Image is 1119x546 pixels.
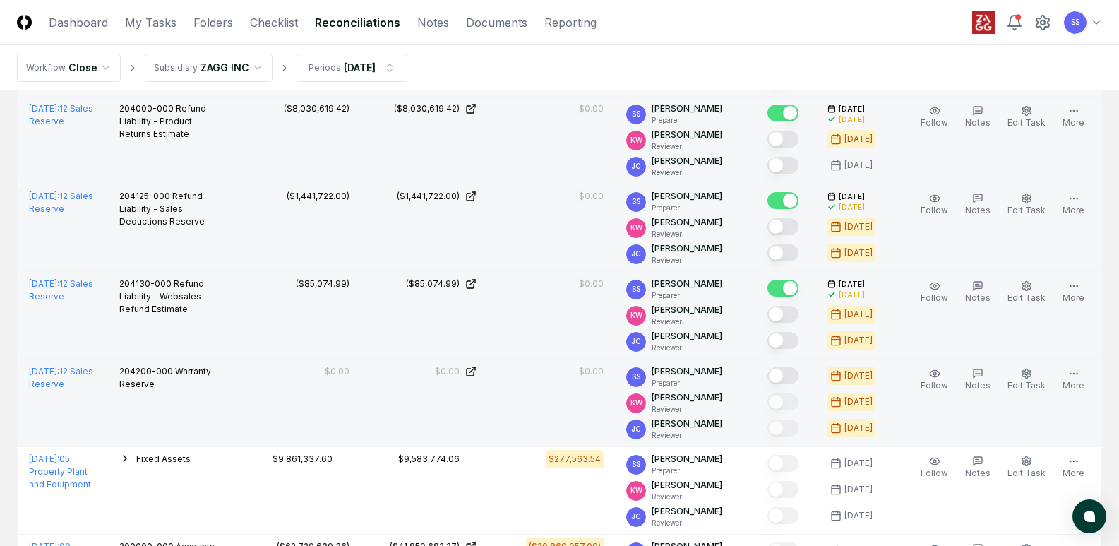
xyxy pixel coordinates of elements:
span: Refund Liability - Sales Deductions Reserve [119,191,205,227]
div: $0.00 [325,365,349,378]
span: Notes [965,468,991,478]
img: ZAGG logo [972,11,995,34]
a: Reconciliations [315,14,400,31]
button: Edit Task [1005,102,1048,132]
div: ($1,441,722.00) [287,190,349,203]
button: Fixed Assets [136,453,191,465]
button: Mark complete [767,157,798,174]
p: Reviewer [652,316,722,327]
div: $9,583,774.06 [398,453,460,465]
p: [PERSON_NAME] [652,505,722,518]
a: Documents [466,14,527,31]
p: [PERSON_NAME] [652,330,722,343]
p: Reviewer [652,404,722,415]
div: [DATE] [844,457,873,470]
button: Mark complete [767,420,798,437]
button: Notes [962,365,993,395]
span: KW [630,485,642,496]
button: Mark complete [767,280,798,297]
button: Mark complete [767,332,798,349]
a: $0.00 [372,365,477,378]
p: Preparer [652,465,722,476]
span: Refund Liability - Websales Refund Estimate [119,278,204,314]
button: Notes [962,102,993,132]
button: Follow [918,453,951,482]
img: Logo [17,15,32,30]
span: [DATE] : [29,103,59,114]
div: $9,861,337.60 [273,453,333,465]
span: [DATE] [839,279,865,290]
div: $0.00 [579,190,604,203]
p: [PERSON_NAME] [652,417,722,430]
span: [DATE] [839,191,865,202]
button: atlas-launcher [1072,499,1106,533]
button: Mark complete [767,367,798,384]
span: Follow [921,117,948,128]
div: Subsidiary [154,61,198,74]
div: $277,563.54 [549,453,601,465]
div: ($85,074.99) [296,278,349,290]
span: SS [632,372,640,382]
span: SS [1071,17,1079,28]
div: [DATE] [844,396,873,408]
span: Notes [965,117,991,128]
button: Mark complete [767,105,798,121]
span: Fixed Assets [136,453,191,464]
a: Notes [417,14,449,31]
p: [PERSON_NAME] [652,278,722,290]
p: [PERSON_NAME] [652,365,722,378]
a: [DATE]:05 Property Plant and Equipment [29,453,91,489]
span: Notes [965,380,991,391]
span: SS [632,284,640,295]
button: Follow [918,102,951,132]
p: [PERSON_NAME] [652,479,722,492]
span: Edit Task [1007,468,1046,478]
p: Reviewer [652,492,722,502]
span: 204000-000 [119,103,174,114]
p: Reviewer [652,518,722,528]
p: [PERSON_NAME] [652,190,722,203]
span: SS [632,109,640,119]
span: 204200-000 [119,366,173,376]
a: [DATE]:12 Sales Reserve [29,366,93,389]
a: Dashboard [49,14,108,31]
div: $0.00 [579,365,604,378]
p: [PERSON_NAME] [652,102,722,115]
p: Reviewer [652,167,722,178]
button: Mark complete [767,244,798,261]
span: 204125-000 [119,191,170,201]
p: [PERSON_NAME] [652,304,722,316]
span: Notes [965,292,991,303]
div: ($8,030,619.42) [394,102,460,115]
div: [DATE] [844,133,873,146]
div: [DATE] [839,202,865,213]
p: Reviewer [652,430,722,441]
span: KW [630,135,642,146]
span: SS [632,196,640,207]
a: ($85,074.99) [372,278,477,290]
span: JC [631,161,641,172]
button: SS [1063,10,1088,35]
span: Edit Task [1007,117,1046,128]
div: [DATE] [844,308,873,321]
span: JC [631,336,641,347]
span: [DATE] : [29,453,59,464]
span: JC [631,511,641,522]
button: Mark complete [767,481,798,498]
span: Edit Task [1007,292,1046,303]
div: [DATE] [844,483,873,496]
div: Periods [309,61,341,74]
button: Mark complete [767,192,798,209]
div: $0.00 [435,365,460,378]
p: [PERSON_NAME] [652,391,722,404]
span: Follow [921,380,948,391]
button: Edit Task [1005,278,1048,307]
a: [DATE]:12 Sales Reserve [29,103,93,126]
div: Workflow [26,61,66,74]
div: [DATE] [844,247,873,259]
button: Notes [962,453,993,482]
button: More [1060,365,1087,395]
button: Follow [918,278,951,307]
div: $0.00 [579,102,604,115]
button: Mark complete [767,306,798,323]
